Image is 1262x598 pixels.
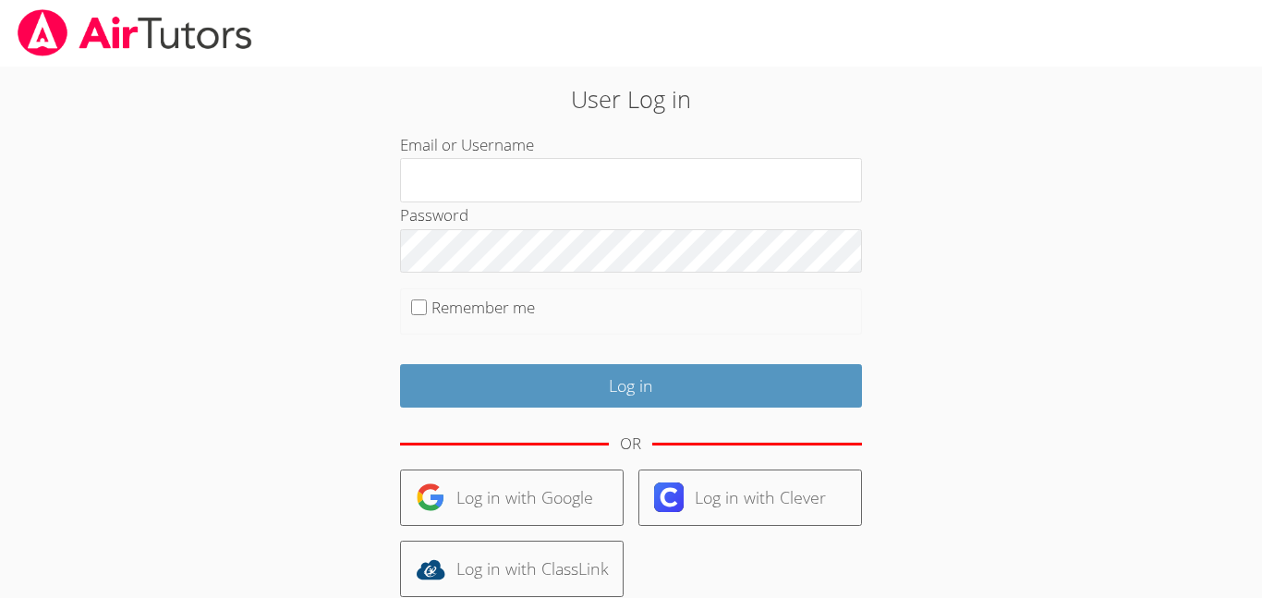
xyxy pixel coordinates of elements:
img: clever-logo-6eab21bc6e7a338710f1a6ff85c0baf02591cd810cc4098c63d3a4b26e2feb20.svg [654,482,684,512]
img: classlink-logo-d6bb404cc1216ec64c9a2012d9dc4662098be43eaf13dc465df04b49fa7ab582.svg [416,555,445,584]
input: Log in [400,364,862,408]
label: Remember me [431,297,535,318]
h2: User Log in [290,81,972,116]
div: OR [620,431,641,458]
a: Log in with Google [400,470,624,526]
label: Email or Username [400,134,534,155]
a: Log in with Clever [638,470,862,526]
label: Password [400,204,468,226]
img: airtutors_banner-c4298cdbf04f3fff15de1276eac7730deb9818008684d7c2e4769d2f7ddbe033.png [16,9,254,56]
img: google-logo-50288ca7cdecda66e5e0955fdab243c47b7ad437acaf1139b6f446037453330a.svg [416,482,445,512]
a: Log in with ClassLink [400,541,624,597]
